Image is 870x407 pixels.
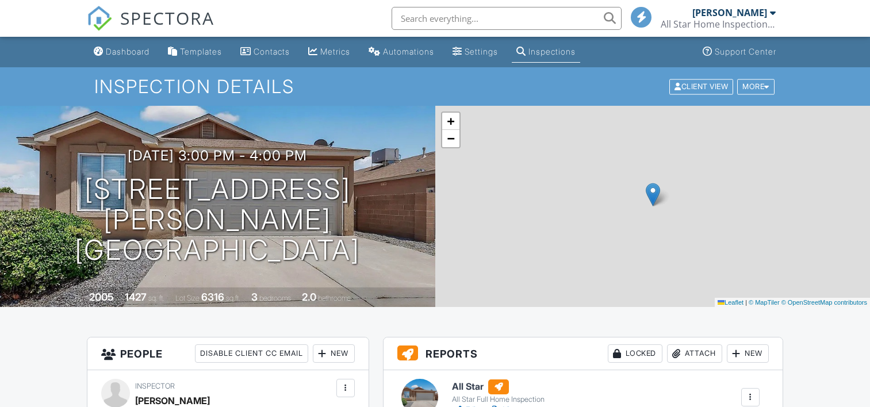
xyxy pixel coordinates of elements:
[512,41,580,63] a: Inspections
[106,47,150,56] div: Dashboard
[313,344,355,363] div: New
[749,299,780,306] a: © MapTiler
[528,47,576,56] div: Inspections
[87,337,368,370] h3: People
[87,6,112,31] img: The Best Home Inspection Software - Spectora
[669,79,733,94] div: Client View
[125,291,147,303] div: 1427
[175,294,200,302] span: Lot Size
[692,7,767,18] div: [PERSON_NAME]
[94,76,776,97] h1: Inspection Details
[304,41,355,63] a: Metrics
[452,379,545,405] a: All Star All Star Full Home Inspection
[318,294,351,302] span: bathrooms
[745,299,747,306] span: |
[259,294,291,302] span: bedrooms
[668,82,736,90] a: Client View
[236,41,294,63] a: Contacts
[148,294,164,302] span: sq. ft.
[320,47,350,56] div: Metrics
[75,294,87,302] span: Built
[135,382,175,390] span: Inspector
[254,47,290,56] div: Contacts
[698,41,781,63] a: Support Center
[383,47,434,56] div: Automations
[718,299,743,306] a: Leaflet
[781,299,867,306] a: © OpenStreetMap contributors
[608,344,662,363] div: Locked
[89,41,154,63] a: Dashboard
[448,41,503,63] a: Settings
[727,344,769,363] div: New
[120,6,214,30] span: SPECTORA
[392,7,622,30] input: Search everything...
[384,337,783,370] h3: Reports
[128,148,307,163] h3: [DATE] 3:00 pm - 4:00 pm
[667,344,722,363] div: Attach
[442,130,459,147] a: Zoom out
[163,41,227,63] a: Templates
[195,344,308,363] div: Disable Client CC Email
[302,291,316,303] div: 2.0
[646,183,660,206] img: Marker
[87,16,214,40] a: SPECTORA
[465,47,498,56] div: Settings
[226,294,240,302] span: sq.ft.
[661,18,776,30] div: All Star Home Inspections, LLC
[452,395,545,404] div: All Star Full Home Inspection
[442,113,459,130] a: Zoom in
[737,79,775,94] div: More
[364,41,439,63] a: Automations (Basic)
[447,131,454,145] span: −
[18,174,417,265] h1: [STREET_ADDRESS][PERSON_NAME] [GEOGRAPHIC_DATA]
[251,291,258,303] div: 3
[447,114,454,128] span: +
[89,291,114,303] div: 2005
[452,379,545,394] h6: All Star
[201,291,224,303] div: 6316
[180,47,222,56] div: Templates
[715,47,776,56] div: Support Center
